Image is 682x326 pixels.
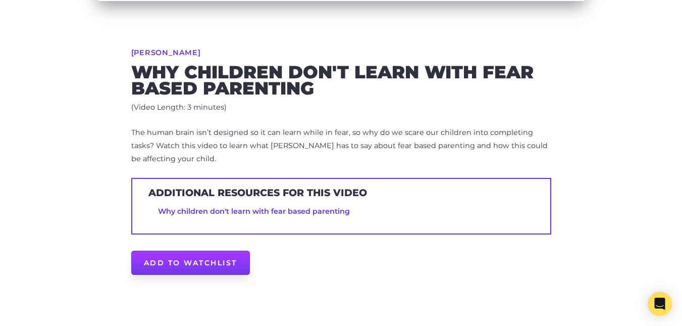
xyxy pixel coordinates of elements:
[158,207,350,216] a: Why children don't learn with fear based parenting
[131,49,201,56] a: [PERSON_NAME]
[648,292,672,316] div: Open Intercom Messenger
[148,187,367,199] h3: Additional resources for this video
[131,128,548,163] span: The human brain isn’t designed so it can learn while in fear, so why do we scare our children int...
[131,101,551,114] p: (Video Length: 3 minutes)
[131,64,551,96] h2: Why children don't learn with fear based parenting
[131,251,250,275] a: Add to Watchlist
